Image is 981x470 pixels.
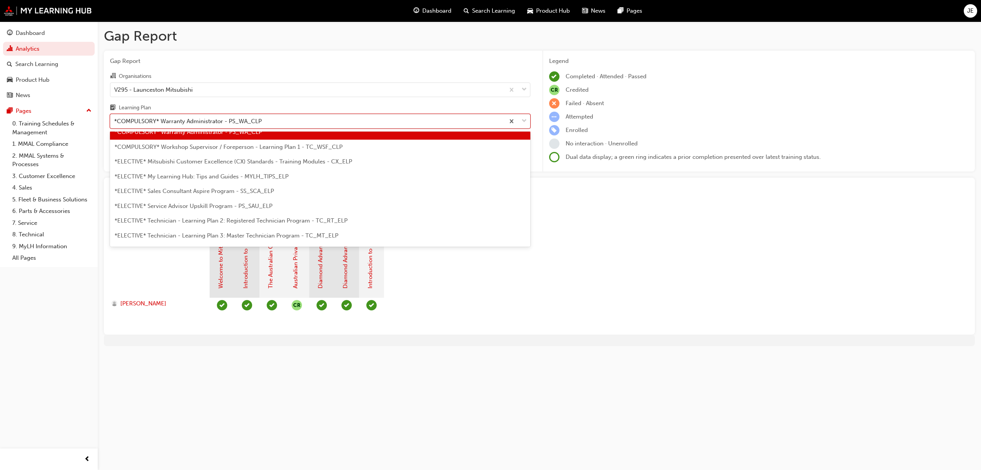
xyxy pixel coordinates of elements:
[16,107,31,115] div: Pages
[9,138,95,150] a: 1. MMAL Compliance
[15,60,58,69] div: Search Learning
[618,6,623,16] span: pages-icon
[115,143,343,150] span: *COMPULSORY* Workshop Supervisor / Foreperson - Learning Plan 1 - TC_WSF_CLP
[110,73,116,80] span: organisation-icon
[115,158,352,165] span: *ELECTIVE* Mitsubishi Customer Excellence (CX) Standards - Training Modules - CX_ELP
[317,300,327,310] span: learningRecordVerb_PASS-icon
[549,112,559,122] span: learningRecordVerb_ATTEMPT-icon
[458,3,521,19] a: search-iconSearch Learning
[115,232,338,239] span: *ELECTIVE* Technician - Learning Plan 3: Master Technician Program - TC_MT_ELP
[16,76,49,84] div: Product Hub
[110,57,530,66] span: Gap Report
[3,25,95,104] button: DashboardAnalyticsSearch LearningProduct HubNews
[7,108,13,115] span: pages-icon
[267,300,277,310] span: learningRecordVerb_PASS-icon
[549,98,559,109] span: learningRecordVerb_FAIL-icon
[566,127,588,134] span: Enrolled
[9,217,95,229] a: 7. Service
[242,300,252,310] span: learningRecordVerb_PASS-icon
[549,125,559,135] span: learningRecordVerb_ENROLL-icon
[9,205,95,217] a: 6. Parts & Accessories
[464,6,469,16] span: search-icon
[110,105,116,112] span: learningplan-icon
[967,7,974,15] span: JE
[3,42,95,56] a: Analytics
[86,106,92,116] span: up-icon
[7,30,13,37] span: guage-icon
[472,7,515,15] span: Search Learning
[576,3,612,19] a: news-iconNews
[7,77,13,84] span: car-icon
[521,3,576,19] a: car-iconProduct Hub
[112,299,202,308] a: [PERSON_NAME]
[964,4,977,18] button: JE
[7,61,12,68] span: search-icon
[582,6,588,16] span: news-icon
[9,118,95,138] a: 0. Training Schedules & Management
[627,7,642,15] span: Pages
[3,104,95,118] button: Pages
[114,85,193,94] div: V295 - Launceston Mitsubishi
[120,299,166,308] span: [PERSON_NAME]
[566,140,638,147] span: No interaction · Unenrolled
[3,73,95,87] a: Product Hub
[522,85,527,95] span: down-icon
[119,104,151,112] div: Learning Plan
[407,3,458,19] a: guage-iconDashboard
[413,6,419,16] span: guage-icon
[591,7,605,15] span: News
[527,6,533,16] span: car-icon
[9,170,95,182] a: 3. Customer Excellence
[566,86,589,93] span: Credited
[367,208,374,289] a: Introduction to MiDealerAssist
[549,139,559,149] span: learningRecordVerb_NONE-icon
[104,28,975,45] h1: Gap Report
[612,3,648,19] a: pages-iconPages
[3,88,95,102] a: News
[115,173,289,180] span: *ELECTIVE* My Learning Hub: Tips and Guides - MYLH_TIPS_ELP
[9,194,95,206] a: 5. Fleet & Business Solutions
[341,300,352,310] span: learningRecordVerb_PASS-icon
[115,188,274,195] span: *ELECTIVE* Sales Consultant Aspire Program - SS_SCA_ELP
[119,73,151,80] div: Organisations
[292,300,302,310] button: null-icon
[16,91,30,100] div: News
[217,300,227,310] span: learningRecordVerb_COMPLETE-icon
[9,241,95,252] a: 9. MyLH Information
[566,113,593,120] span: Attempted
[566,100,604,107] span: Failed · Absent
[114,117,262,126] div: *COMPULSORY* Warranty Administrator - PS_WA_CLP
[366,300,377,310] span: learningRecordVerb_PASS-icon
[7,92,13,99] span: news-icon
[115,129,262,135] span: *COMPULSORY* Warranty Administrator - PS_WA_CLP
[115,203,272,209] span: *ELECTIVE* Service Advisor Upskill Program - PS_SAU_ELP
[4,6,92,16] img: mmal
[9,252,95,264] a: All Pages
[549,71,559,82] span: learningRecordVerb_COMPLETE-icon
[9,150,95,170] a: 2. MMAL Systems & Processes
[16,29,45,38] div: Dashboard
[84,455,90,464] span: prev-icon
[549,85,559,95] span: null-icon
[7,46,13,53] span: chart-icon
[9,182,95,194] a: 4. Sales
[522,116,527,126] span: down-icon
[422,7,451,15] span: Dashboard
[566,73,646,80] span: Completed · Attended · Passed
[566,153,821,160] span: Dual data display; a green ring indicates a prior completion presented over latest training status.
[536,7,570,15] span: Product Hub
[3,57,95,71] a: Search Learning
[3,26,95,40] a: Dashboard
[9,229,95,241] a: 8. Technical
[549,57,969,66] div: Legend
[115,217,348,224] span: *ELECTIVE* Technician - Learning Plan 2: Registered Technician Program - TC_RT_ELP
